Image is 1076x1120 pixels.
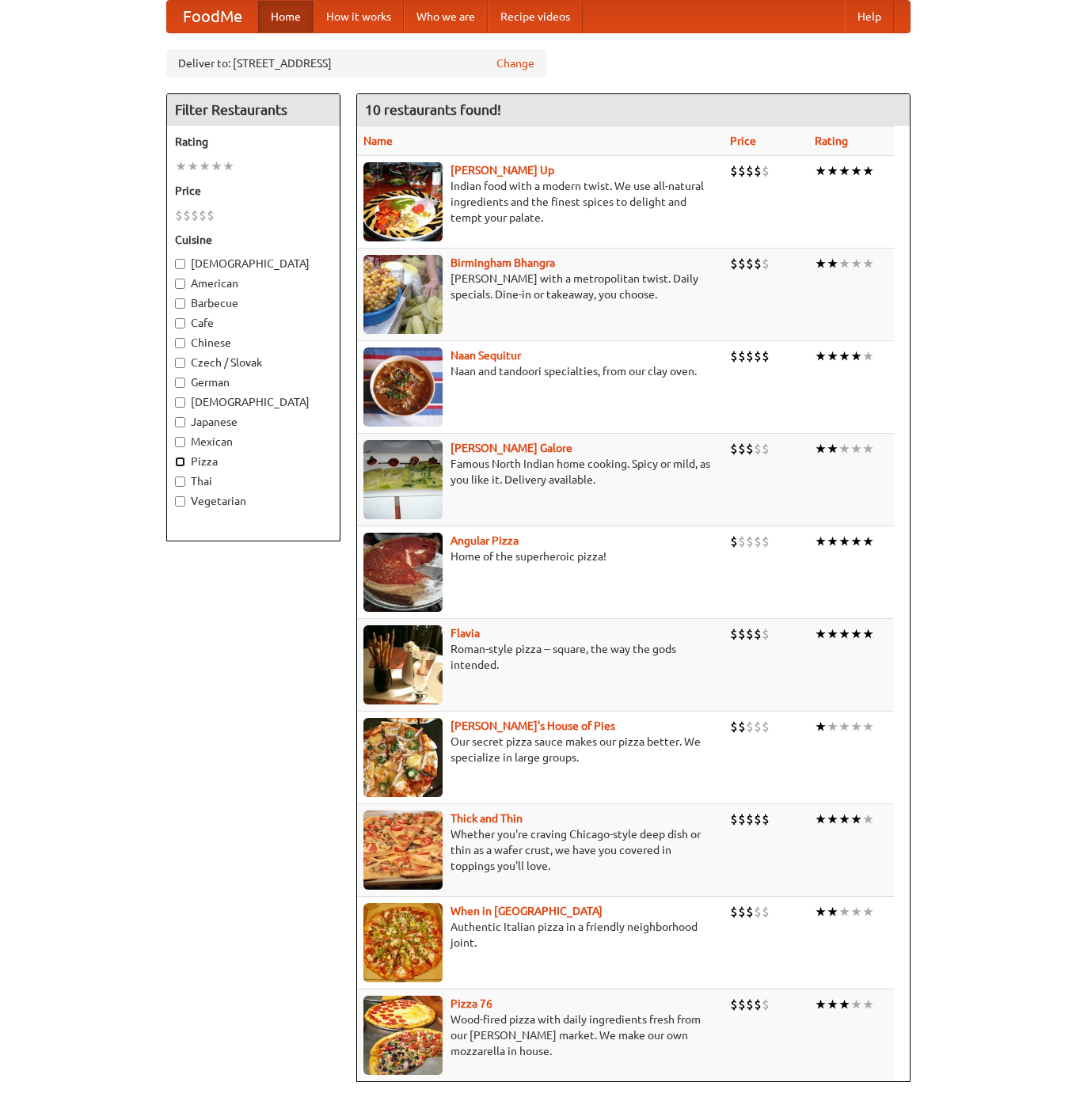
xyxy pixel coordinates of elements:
[738,903,746,921] li: $
[838,903,850,921] li: ★
[827,718,838,735] li: ★
[746,347,754,365] li: $
[738,347,746,365] li: $
[746,718,754,735] li: $
[827,811,838,828] li: ★
[199,158,211,175] li: ★
[850,162,862,180] li: ★
[827,625,838,643] li: ★
[451,256,555,269] a: Birmingham Bhangra
[746,162,754,180] li: $
[754,162,762,180] li: $
[175,454,332,469] label: Pizza
[862,718,874,735] li: ★
[365,102,501,117] ng-pluralize: 10 restaurants found!
[746,440,754,457] li: $
[815,347,827,365] li: ★
[167,94,340,126] h4: Filter Restaurants
[730,996,738,1013] li: $
[862,255,874,272] li: ★
[815,135,848,147] a: Rating
[175,158,187,175] li: ★
[451,534,519,547] a: Angular Pizza
[838,718,850,735] li: ★
[363,549,718,564] p: Home of the superheroic pizza!
[730,440,738,457] li: $
[827,255,838,272] li: ★
[451,349,521,362] a: Naan Sequitur
[838,162,850,180] li: ★
[175,295,332,311] label: Barbecue
[363,363,718,379] p: Naan and tandoori specialties, from our clay oven.
[451,442,572,454] b: [PERSON_NAME] Galore
[258,1,314,32] a: Home
[175,473,332,489] label: Thai
[451,905,603,917] a: When in [GEOGRAPHIC_DATA]
[815,996,827,1013] li: ★
[175,434,332,450] label: Mexican
[730,718,738,735] li: $
[175,417,185,427] input: Japanese
[827,996,838,1013] li: ★
[175,259,185,269] input: [DEMOGRAPHIC_DATA]
[175,374,332,390] label: German
[762,903,770,921] li: $
[363,347,443,427] img: naansequitur.jpg
[738,255,746,272] li: $
[754,533,762,550] li: $
[211,158,222,175] li: ★
[738,440,746,457] li: $
[850,255,862,272] li: ★
[762,996,770,1013] li: $
[827,162,838,180] li: ★
[862,347,874,365] li: ★
[762,625,770,643] li: $
[451,164,554,177] b: [PERSON_NAME] Up
[199,207,207,224] li: $
[754,347,762,365] li: $
[730,625,738,643] li: $
[838,255,850,272] li: ★
[175,279,185,289] input: American
[762,718,770,735] li: $
[838,625,850,643] li: ★
[175,414,332,430] label: Japanese
[363,162,443,241] img: curryup.jpg
[762,811,770,828] li: $
[175,134,332,150] h5: Rating
[363,996,443,1075] img: pizza76.jpg
[363,255,443,334] img: bhangra.jpg
[363,135,393,147] a: Name
[815,811,827,828] li: ★
[363,919,718,951] p: Authentic Italian pizza in a friendly neighborhood joint.
[175,397,185,408] input: [DEMOGRAPHIC_DATA]
[746,996,754,1013] li: $
[730,255,738,272] li: $
[363,625,443,704] img: flavia.jpg
[815,162,827,180] li: ★
[746,811,754,828] li: $
[746,903,754,921] li: $
[815,255,827,272] li: ★
[754,718,762,735] li: $
[850,625,862,643] li: ★
[175,232,332,248] h5: Cuisine
[746,625,754,643] li: $
[488,1,583,32] a: Recipe videos
[862,162,874,180] li: ★
[762,162,770,180] li: $
[815,718,827,735] li: ★
[166,49,546,78] div: Deliver to: [STREET_ADDRESS]
[451,627,480,640] b: Flavia
[850,996,862,1013] li: ★
[738,718,746,735] li: $
[175,335,332,351] label: Chinese
[730,135,756,147] a: Price
[815,533,827,550] li: ★
[754,996,762,1013] li: $
[762,255,770,272] li: $
[838,996,850,1013] li: ★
